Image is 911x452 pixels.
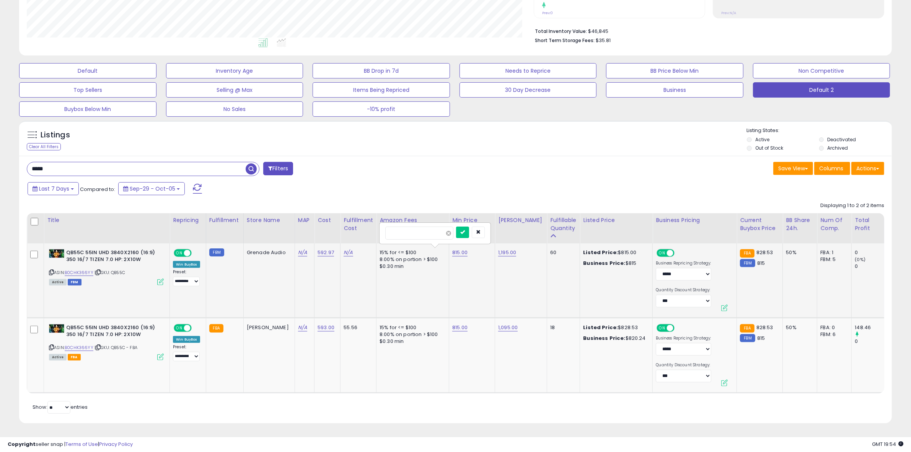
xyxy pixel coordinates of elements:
button: Save View [773,162,813,175]
span: 2025-10-13 19:54 GMT [872,441,903,448]
a: 815.00 [452,324,468,331]
button: Buybox Below Min [19,101,156,117]
li: $46,845 [535,26,878,35]
div: Title [47,216,166,224]
span: OFF [191,325,203,331]
div: Preset: [173,344,200,362]
label: Quantity Discount Strategy: [656,287,711,293]
button: -10% profit [313,101,450,117]
button: Top Sellers [19,82,156,98]
button: Items Being Repriced [313,82,450,98]
div: $815.00 [583,249,647,256]
div: FBM: 5 [820,256,846,263]
div: Win BuyBox [173,261,200,268]
small: FBM [209,248,224,256]
span: Columns [819,165,843,172]
a: Terms of Use [65,441,98,448]
div: Store Name [247,216,292,224]
p: Listing States: [747,127,892,134]
button: Sep-29 - Oct-05 [118,182,185,195]
div: FBA: 1 [820,249,846,256]
div: 60 [550,249,574,256]
span: ON [174,325,184,331]
button: No Sales [166,101,303,117]
img: 41413ivjhAL._SL40_.jpg [49,324,64,333]
span: OFF [673,250,686,256]
button: BB Price Below Min [606,63,743,78]
div: $815 [583,260,647,267]
span: FBA [68,354,81,361]
div: 18 [550,324,574,331]
b: Business Price: [583,335,625,342]
a: B0CHK366YY [65,269,93,276]
span: OFF [191,250,203,256]
span: ON [174,250,184,256]
div: Num of Comp. [820,216,848,232]
div: Amazon Fees [380,216,446,224]
button: Default [19,63,156,78]
span: Compared to: [80,186,115,193]
div: ASIN: [49,249,164,285]
div: 0 [855,263,886,270]
label: Archived [828,145,848,151]
label: Business Repricing Strategy: [656,261,711,266]
button: Default 2 [753,82,890,98]
a: N/A [298,324,307,331]
span: Last 7 Days [39,185,69,193]
div: Fulfillment Cost [344,216,373,232]
button: Business [606,82,743,98]
small: FBA [740,324,754,333]
small: FBM [740,259,755,267]
small: (0%) [855,256,865,263]
small: FBA [209,324,223,333]
a: N/A [344,249,353,256]
small: Prev: N/A [721,11,736,15]
div: Cost [318,216,337,224]
a: 1,095.00 [498,324,518,331]
div: seller snap | | [8,441,133,448]
div: FBM: 6 [820,331,846,338]
span: All listings currently available for purchase on Amazon [49,279,67,286]
button: Needs to Reprice [460,63,597,78]
button: Columns [814,162,850,175]
span: Sep-29 - Oct-05 [130,185,175,193]
div: Repricing [173,216,203,224]
h5: Listings [41,130,70,140]
a: 593.00 [318,324,334,331]
div: Fulfillable Quantity [550,216,577,232]
small: FBA [740,249,754,258]
button: BB Drop in 7d [313,63,450,78]
div: 148.46 [855,324,886,331]
button: Selling @ Max [166,82,303,98]
div: Min Price [452,216,492,224]
div: Listed Price [583,216,649,224]
span: 828.53 [756,324,773,331]
button: Actions [851,162,884,175]
b: Short Term Storage Fees: [535,37,595,44]
div: 15% for <= $100 [380,324,443,331]
label: Business Repricing Strategy: [656,336,711,341]
img: 41413ivjhAL._SL40_.jpg [49,249,64,258]
div: Current Buybox Price [740,216,779,232]
b: QB55C 55IN UHD 3840X2160 (16:9) 350 16/7 TIZEN 7.0 HP: 2X10W [66,249,159,265]
button: Inventory Age [166,63,303,78]
div: $0.30 min [380,338,443,345]
div: 50% [786,324,811,331]
a: Privacy Policy [99,441,133,448]
a: N/A [298,249,307,256]
div: 8.00% on portion > $100 [380,256,443,263]
div: 0 [855,338,886,345]
div: $0.30 min [380,263,443,270]
b: Listed Price: [583,324,618,331]
button: Last 7 Days [28,182,79,195]
div: Win BuyBox [173,336,200,343]
div: MAP [298,216,311,224]
div: Preset: [173,269,200,287]
b: QB55C 55IN UHD 3840X2160 (16:9) 350 16/7 TIZEN 7.0 HP: 2X10W [66,324,159,340]
div: $820.24 [583,335,647,342]
span: 815 [757,335,765,342]
span: 815 [757,259,765,267]
span: | SKU: QB55C [95,269,125,276]
span: 828.53 [756,249,773,256]
div: Clear All Filters [27,143,61,150]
